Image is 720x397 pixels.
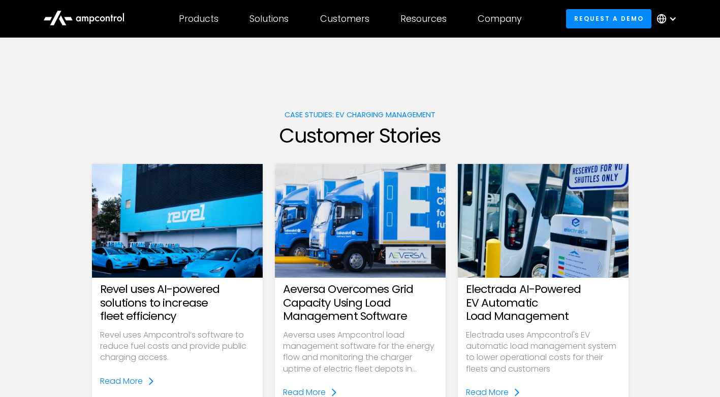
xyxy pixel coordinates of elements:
h3: Revel uses AI-powered solutions to increase fleet efficiency [100,283,255,323]
div: Solutions [249,13,289,24]
a: Read More [100,376,155,387]
h3: Electrada AI-Powered EV Automatic Load Management [466,283,620,323]
div: Resources [400,13,447,24]
p: Revel uses Ampcontrol’s software to reduce fuel costs and provide public charging access. [100,329,255,363]
h3: Aeversa Overcomes Grid Capacity Using Load Management Software [283,283,437,323]
div: Customers [320,13,369,24]
p: Aeversa uses Ampcontrol load management software for the energy flow and monitoring the charger u... [283,329,437,375]
div: Products [179,13,218,24]
h1: Case Studies: EV charging management [92,111,629,119]
a: Request a demo [566,9,651,28]
h2: Customer Stories [92,123,629,148]
div: Read More [100,376,143,387]
div: Company [478,13,522,24]
p: Electrada uses Ampcontrol's EV automatic load management system to lower operational costs for th... [466,329,620,375]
